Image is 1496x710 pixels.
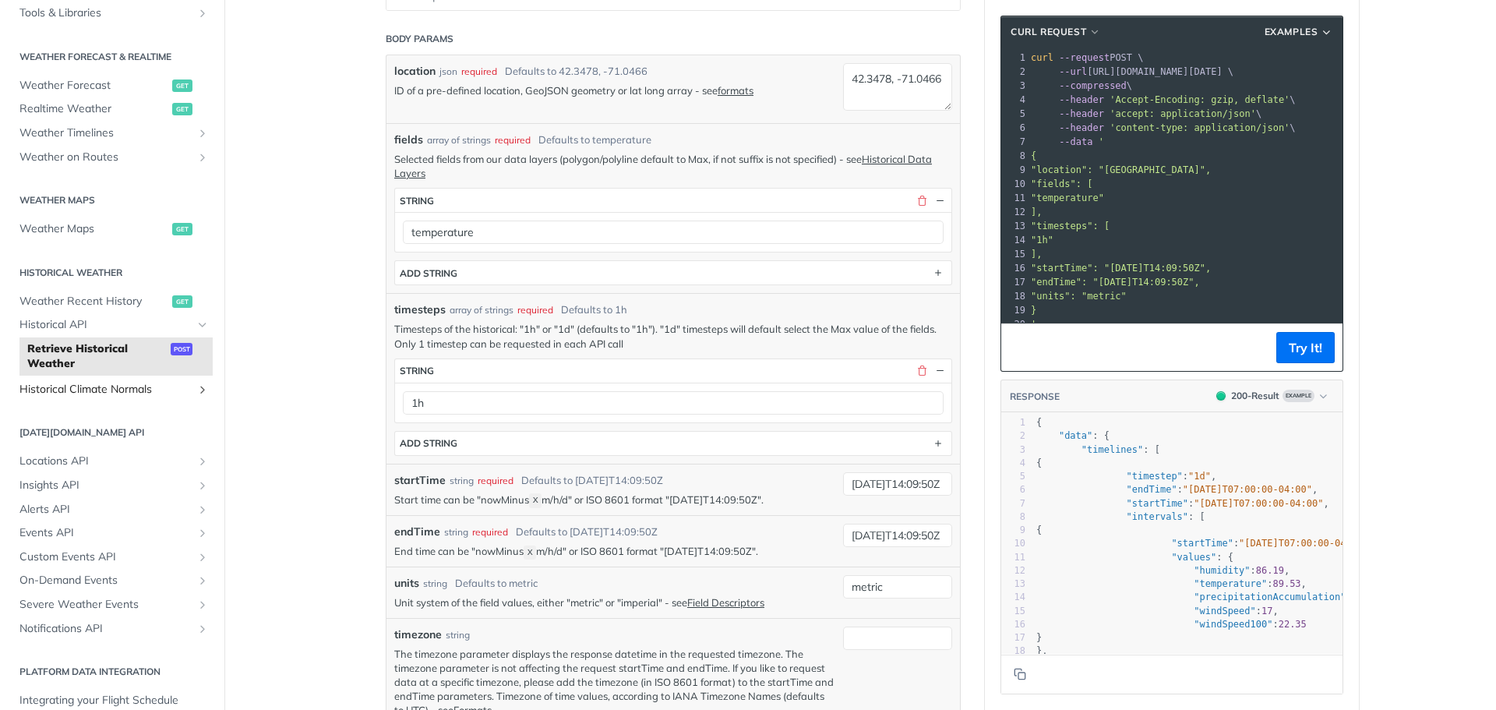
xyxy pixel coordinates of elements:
[196,7,209,19] button: Show subpages for Tools & Libraries
[1001,317,1028,331] div: 20
[1001,483,1025,496] div: 6
[400,365,434,376] div: string
[19,478,192,493] span: Insights API
[19,573,192,588] span: On-Demand Events
[27,341,167,372] span: Retrieve Historical Weather
[196,599,209,611] button: Show subpages for Severe Weather Events
[1001,93,1028,107] div: 4
[1001,429,1025,443] div: 2
[19,78,168,94] span: Weather Forecast
[12,378,213,401] a: Historical Climate NormalsShow subpages for Historical Climate Normals
[1001,551,1025,564] div: 11
[1036,552,1233,563] span: : {
[1036,592,1363,602] span: : ,
[196,574,209,587] button: Show subpages for On-Demand Events
[12,665,213,679] h2: Platform DATA integration
[1276,332,1335,363] button: Try It!
[533,496,538,507] span: X
[1279,619,1307,630] span: 22.35
[394,302,446,318] span: timesteps
[19,337,213,376] a: Retrieve Historical Weatherpost
[394,63,436,79] label: location
[1036,417,1042,428] span: {
[1001,470,1025,483] div: 5
[1127,498,1188,509] span: "startTime"
[1031,94,1296,105] span: \
[1059,52,1110,63] span: --request
[1256,565,1284,576] span: 86.19
[1261,606,1272,616] span: 17
[1001,457,1025,470] div: 4
[394,472,446,489] label: startTime
[172,295,192,308] span: get
[517,303,553,317] div: required
[19,549,192,565] span: Custom Events API
[1001,564,1025,578] div: 12
[1001,191,1028,205] div: 11
[1031,66,1233,77] span: [URL][DOMAIN_NAME][DATE] \
[446,628,470,642] div: string
[1099,136,1104,147] span: '
[1272,578,1300,589] span: 89.53
[1001,149,1028,163] div: 8
[400,437,457,449] div: ADD string
[19,693,209,708] span: Integrating your Flight Schedule
[395,359,951,383] button: string
[1194,592,1346,602] span: "precipitationAccumulation"
[527,547,533,558] span: X
[1031,80,1132,91] span: \
[1001,121,1028,135] div: 6
[12,313,213,337] a: Historical APIHide subpages for Historical API
[439,65,457,79] div: json
[843,63,952,111] textarea: 42.3478, -71.0466
[1031,263,1211,274] span: "startTime": "[DATE]T14:09:50Z",
[1031,207,1042,217] span: ],
[1001,107,1028,121] div: 5
[19,382,192,397] span: Historical Climate Normals
[1208,388,1335,404] button: 200200-ResultExample
[1031,193,1104,203] span: "temperature"
[915,193,929,207] button: Delete
[394,153,932,179] a: Historical Data Layers
[1036,511,1205,522] span: : [
[19,101,168,117] span: Realtime Weather
[19,502,192,517] span: Alerts API
[427,133,491,147] div: array of strings
[933,193,947,207] button: Hide
[19,317,192,333] span: Historical API
[1001,261,1028,275] div: 16
[1001,497,1025,510] div: 7
[386,32,453,46] div: Body Params
[12,97,213,121] a: Realtime Weatherget
[1001,289,1028,303] div: 18
[718,84,753,97] a: formats
[12,546,213,569] a: Custom Events APIShow subpages for Custom Events API
[1009,389,1060,404] button: RESPONSE
[12,146,213,169] a: Weather on RoutesShow subpages for Weather on Routes
[1081,444,1143,455] span: "timelines"
[1036,578,1307,589] span: : ,
[1231,389,1279,403] div: 200 - Result
[1031,122,1296,133] span: \
[1188,471,1211,482] span: "1d"
[19,150,192,165] span: Weather on Routes
[521,473,663,489] div: Defaults to [DATE]T14:09:50Z
[395,432,951,455] button: ADD string
[1036,619,1307,630] span: :
[1011,25,1086,39] span: cURL Request
[1194,578,1267,589] span: "temperature"
[1001,591,1025,604] div: 14
[1059,136,1092,147] span: --data
[516,525,658,540] div: Defaults to [DATE]T14:09:50Z
[394,544,835,559] p: End time can be "nowMinus m/h/d" or ISO 8601 format "[DATE]T14:09:50Z".
[1001,275,1028,289] div: 17
[19,125,192,141] span: Weather Timelines
[1036,471,1216,482] span: : ,
[1001,247,1028,261] div: 15
[394,132,423,148] span: fields
[400,267,457,279] div: ADD string
[12,2,213,25] a: Tools & LibrariesShow subpages for Tools & Libraries
[1059,430,1092,441] span: "data"
[12,217,213,241] a: Weather Mapsget
[394,524,440,540] label: endTime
